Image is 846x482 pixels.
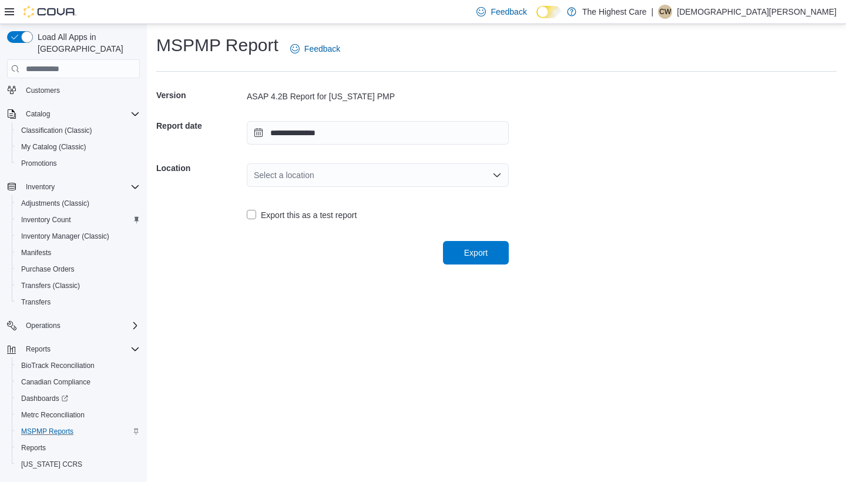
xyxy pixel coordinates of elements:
[582,5,647,19] p: The Highest Care
[21,180,140,194] span: Inventory
[21,215,71,225] span: Inventory Count
[21,460,82,469] span: [US_STATE] CCRS
[677,5,837,19] p: [DEMOGRAPHIC_DATA][PERSON_NAME]
[12,277,145,294] button: Transfers (Classic)
[12,212,145,228] button: Inventory Count
[12,139,145,155] button: My Catalog (Classic)
[16,229,114,243] a: Inventory Manager (Classic)
[21,159,57,168] span: Promotions
[21,248,51,257] span: Manifests
[12,294,145,310] button: Transfers
[16,279,140,293] span: Transfers (Classic)
[16,156,62,170] a: Promotions
[2,341,145,357] button: Reports
[247,208,357,222] label: Export this as a test report
[16,441,51,455] a: Reports
[21,319,65,333] button: Operations
[12,245,145,261] button: Manifests
[12,440,145,456] button: Reports
[536,18,537,19] span: Dark Mode
[12,195,145,212] button: Adjustments (Classic)
[16,457,87,471] a: [US_STATE] CCRS
[156,34,278,57] h1: MSPMP Report
[21,281,80,290] span: Transfers (Classic)
[659,5,671,19] span: CW
[21,265,75,274] span: Purchase Orders
[26,182,55,192] span: Inventory
[16,156,140,170] span: Promotions
[16,262,140,276] span: Purchase Orders
[16,424,78,439] a: MSPMP Reports
[16,375,95,389] a: Canadian Compliance
[21,297,51,307] span: Transfers
[16,295,55,309] a: Transfers
[16,140,140,154] span: My Catalog (Classic)
[21,443,46,453] span: Reports
[16,123,140,138] span: Classification (Classic)
[21,142,86,152] span: My Catalog (Classic)
[247,121,509,145] input: Press the down key to open a popover containing a calendar.
[26,344,51,354] span: Reports
[16,229,140,243] span: Inventory Manager (Classic)
[12,407,145,423] button: Metrc Reconciliation
[16,140,91,154] a: My Catalog (Classic)
[492,170,502,180] button: Open list of options
[33,31,140,55] span: Load All Apps in [GEOGRAPHIC_DATA]
[16,457,140,471] span: Washington CCRS
[16,391,73,406] a: Dashboards
[21,410,85,420] span: Metrc Reconciliation
[12,122,145,139] button: Classification (Classic)
[12,155,145,172] button: Promotions
[536,6,561,18] input: Dark Mode
[2,317,145,334] button: Operations
[286,37,345,61] a: Feedback
[12,374,145,390] button: Canadian Compliance
[21,82,140,97] span: Customers
[21,199,89,208] span: Adjustments (Classic)
[16,391,140,406] span: Dashboards
[16,441,140,455] span: Reports
[12,261,145,277] button: Purchase Orders
[12,228,145,245] button: Inventory Manager (Classic)
[21,342,55,356] button: Reports
[21,361,95,370] span: BioTrack Reconciliation
[12,456,145,473] button: [US_STATE] CCRS
[21,377,90,387] span: Canadian Compliance
[16,408,140,422] span: Metrc Reconciliation
[443,241,509,265] button: Export
[16,196,94,210] a: Adjustments (Classic)
[16,262,79,276] a: Purchase Orders
[12,357,145,374] button: BioTrack Reconciliation
[16,213,76,227] a: Inventory Count
[26,109,50,119] span: Catalog
[21,394,68,403] span: Dashboards
[247,91,509,102] div: ASAP 4.2B Report for [US_STATE] PMP
[304,43,340,55] span: Feedback
[21,232,109,241] span: Inventory Manager (Classic)
[16,246,140,260] span: Manifests
[21,319,140,333] span: Operations
[21,83,65,98] a: Customers
[12,390,145,407] a: Dashboards
[156,114,244,138] h5: Report date
[21,427,73,436] span: MSPMP Reports
[16,196,140,210] span: Adjustments (Classic)
[16,359,140,373] span: BioTrack Reconciliation
[21,180,59,194] button: Inventory
[21,342,140,356] span: Reports
[16,375,140,389] span: Canadian Compliance
[16,246,56,260] a: Manifests
[658,5,672,19] div: Christian Wroten
[21,107,140,121] span: Catalog
[2,81,145,98] button: Customers
[21,107,55,121] button: Catalog
[26,321,61,330] span: Operations
[21,126,92,135] span: Classification (Classic)
[2,106,145,122] button: Catalog
[16,359,99,373] a: BioTrack Reconciliation
[16,295,140,309] span: Transfers
[254,168,255,182] input: Accessible screen reader label
[156,156,244,180] h5: Location
[16,424,140,439] span: MSPMP Reports
[26,86,60,95] span: Customers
